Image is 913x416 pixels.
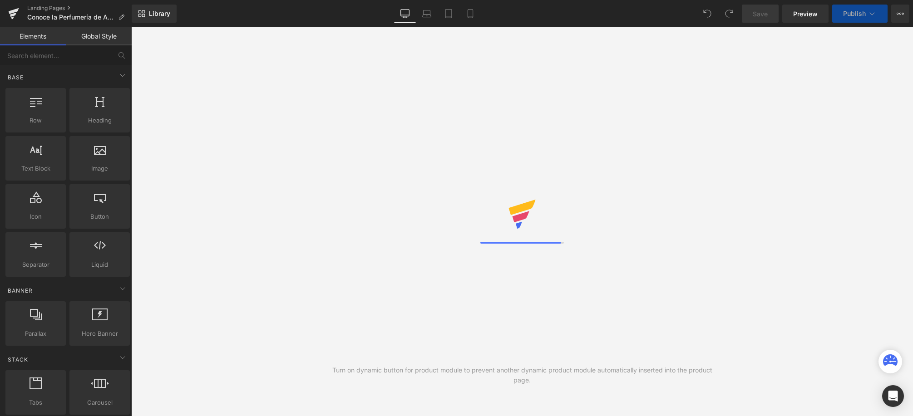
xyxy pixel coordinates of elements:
[7,355,29,364] span: Stack
[7,73,25,82] span: Base
[416,5,438,23] a: Laptop
[8,329,63,338] span: Parallax
[27,14,114,21] span: Conoce la Perfumería de Autor
[72,398,127,407] span: Carousel
[698,5,716,23] button: Undo
[843,10,866,17] span: Publish
[72,329,127,338] span: Hero Banner
[132,5,177,23] a: New Library
[782,5,829,23] a: Preview
[459,5,481,23] a: Mobile
[753,9,768,19] span: Save
[8,164,63,173] span: Text Block
[72,164,127,173] span: Image
[149,10,170,18] span: Library
[72,212,127,221] span: Button
[882,385,904,407] div: Open Intercom Messenger
[793,9,818,19] span: Preview
[720,5,738,23] button: Redo
[72,260,127,269] span: Liquid
[7,286,34,295] span: Banner
[8,260,63,269] span: Separator
[72,116,127,125] span: Heading
[832,5,888,23] button: Publish
[394,5,416,23] a: Desktop
[66,27,132,45] a: Global Style
[327,365,718,385] div: Turn on dynamic button for product module to prevent another dynamic product module automatically...
[8,212,63,221] span: Icon
[8,116,63,125] span: Row
[27,5,132,12] a: Landing Pages
[891,5,909,23] button: More
[438,5,459,23] a: Tablet
[8,398,63,407] span: Tabs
